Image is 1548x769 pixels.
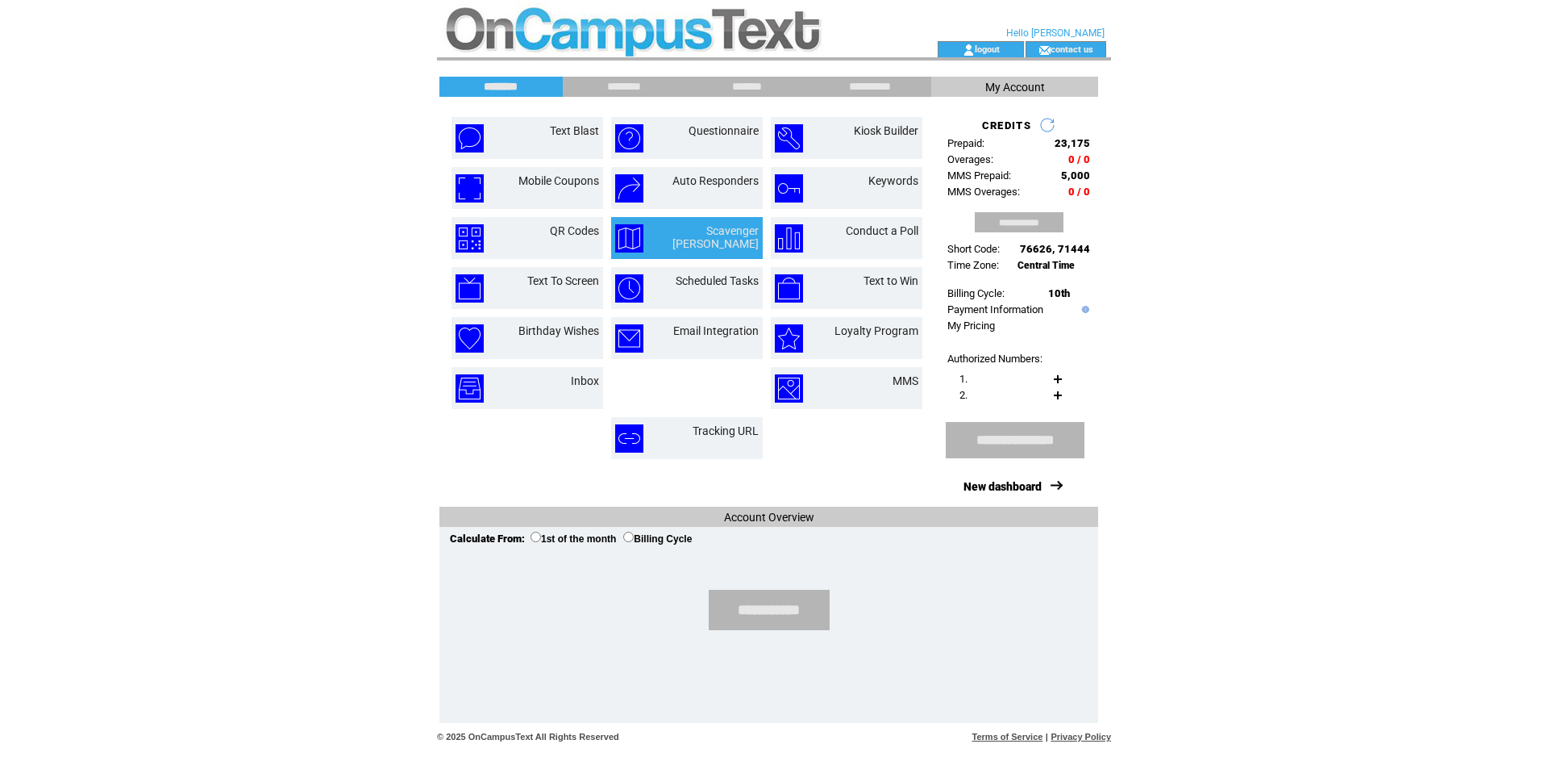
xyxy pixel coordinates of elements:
img: questionnaire.png [615,124,643,153]
span: 2. [959,389,967,401]
span: Central Time [1017,260,1075,271]
a: Inbox [571,374,599,387]
span: Time Zone: [947,259,999,271]
span: Short Code: [947,243,1000,255]
a: logout [975,44,1000,54]
a: Kiosk Builder [854,124,918,137]
a: Terms of Service [972,732,1043,742]
img: inbox.png [456,374,484,403]
a: Text Blast [550,124,599,137]
img: qr-codes.png [456,224,484,253]
input: Billing Cycle [623,532,634,542]
img: text-blast.png [456,124,484,153]
img: scavenger-hunt.png [615,224,643,253]
span: My Account [985,81,1045,94]
a: Questionnaire [689,124,759,137]
a: contact us [1051,44,1093,54]
span: 23,175 [1055,137,1090,149]
a: Birthday Wishes [518,324,599,337]
span: 76626, 71444 [1020,243,1090,255]
span: 0 / 0 [1068,186,1090,198]
span: Overages: [947,153,993,165]
a: Payment Information [947,303,1043,316]
a: MMS [893,374,918,387]
img: tracking-url.png [615,424,643,453]
a: QR Codes [550,224,599,237]
span: CREDITS [982,119,1031,132]
span: MMS Overages: [947,186,1020,198]
a: Email Integration [673,324,759,337]
a: Privacy Policy [1051,732,1111,742]
img: auto-responders.png [615,174,643,203]
a: Mobile Coupons [518,174,599,187]
span: Hello [PERSON_NAME] [1006,27,1105,39]
span: 0 / 0 [1068,153,1090,165]
span: Calculate From: [450,533,525,545]
span: Authorized Numbers: [947,353,1042,365]
span: 10th [1048,287,1070,299]
img: text-to-win.png [775,274,803,303]
img: email-integration.png [615,324,643,353]
span: MMS Prepaid: [947,169,1011,182]
span: © 2025 OnCampusText All Rights Reserved [437,732,619,742]
span: 1. [959,373,967,385]
a: Text to Win [863,274,918,287]
img: account_icon.gif [963,44,975,56]
a: Keywords [868,174,918,187]
span: Account Overview [724,511,814,524]
input: 1st of the month [531,532,541,542]
a: New dashboard [963,480,1042,493]
img: kiosk-builder.png [775,124,803,153]
img: help.gif [1078,306,1089,313]
span: Billing Cycle: [947,287,1005,299]
a: My Pricing [947,320,995,332]
span: | [1046,732,1048,742]
img: contact_us_icon.gif [1038,44,1051,56]
img: scheduled-tasks.png [615,274,643,303]
span: 5,000 [1061,169,1090,182]
a: Scheduled Tasks [676,274,759,287]
a: Loyalty Program [834,324,918,337]
a: Text To Screen [527,274,599,287]
a: Conduct a Poll [846,224,918,237]
img: mms.png [775,374,803,403]
label: 1st of the month [531,533,616,545]
span: Prepaid: [947,137,984,149]
img: text-to-screen.png [456,274,484,303]
img: mobile-coupons.png [456,174,484,203]
img: birthday-wishes.png [456,324,484,353]
a: Auto Responders [672,174,759,187]
a: Tracking URL [693,424,759,437]
img: conduct-a-poll.png [775,224,803,253]
a: Scavenger [PERSON_NAME] [672,224,759,250]
label: Billing Cycle [623,533,692,545]
img: loyalty-program.png [775,324,803,353]
img: keywords.png [775,174,803,203]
